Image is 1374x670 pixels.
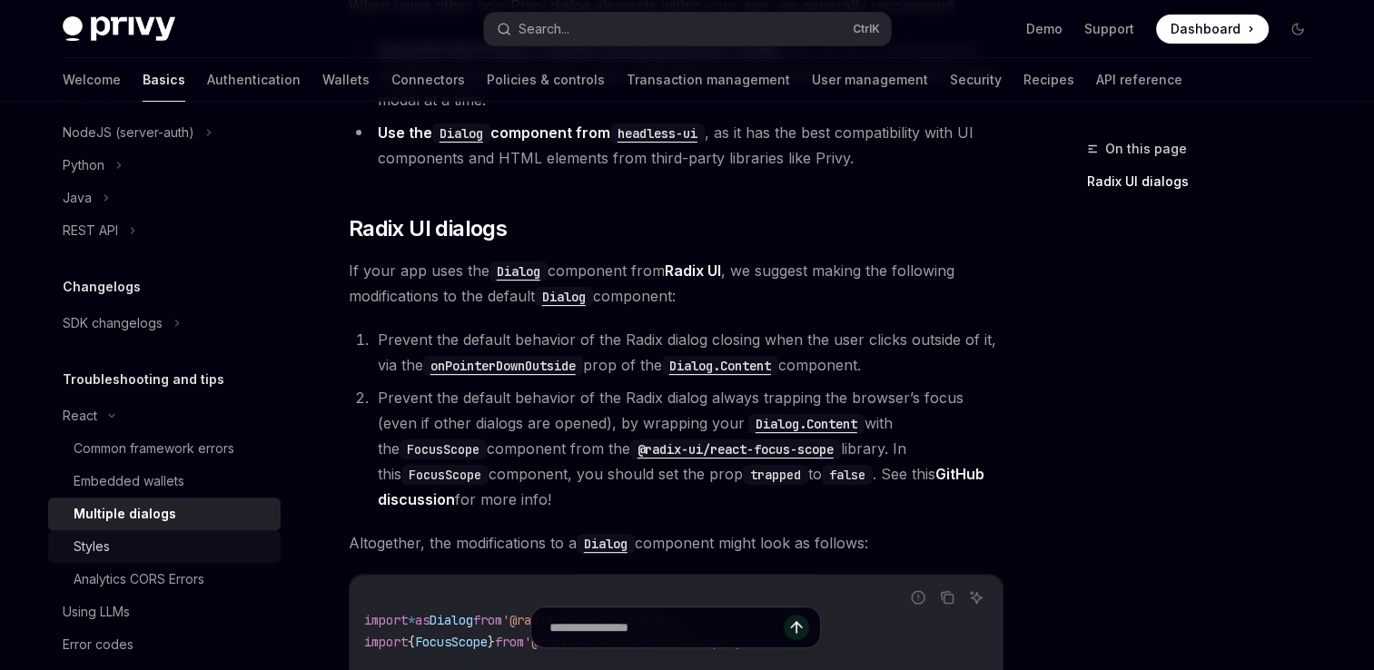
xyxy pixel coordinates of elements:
[1087,167,1327,196] a: Radix UI dialogs
[1283,15,1312,44] button: Toggle dark mode
[489,261,548,280] a: Dialog
[63,122,194,143] div: NodeJS (server-auth)
[1171,20,1241,38] span: Dashboard
[74,536,110,557] div: Styles
[48,465,281,498] a: Embedded wallets
[519,18,569,40] div: Search...
[423,356,583,376] code: onPointerDownOutside
[63,58,121,102] a: Welcome
[63,369,224,390] h5: Troubleshooting and tips
[906,586,930,609] button: Report incorrect code
[577,534,635,554] code: Dialog
[48,498,281,530] a: Multiple dialogs
[349,120,1003,171] li: , as it has the best compatibility with UI components and HTML elements from third-party librarie...
[535,287,593,305] a: Dialog
[630,439,841,459] code: @radix-ui/react-focus-scope
[1096,58,1182,102] a: API reference
[63,601,130,623] div: Using LLMs
[48,628,281,661] a: Error codes
[63,312,163,334] div: SDK changelogs
[662,356,778,374] a: Dialog.Content
[662,356,778,376] code: Dialog.Content
[401,465,489,485] code: FocusScope
[432,123,490,142] a: Dialog
[48,432,281,465] a: Common framework errors
[63,634,133,655] div: Error codes
[935,586,959,609] button: Copy the contents from the code block
[610,123,705,143] code: headless-ui
[63,16,175,42] img: dark logo
[423,356,583,374] a: onPointerDownOutside
[484,13,891,45] button: Search...CtrlK
[372,327,1003,378] li: Prevent the default behavior of the Radix dialog closing when the user clicks outside of it, via ...
[349,258,1003,309] span: If your app uses the component from , we suggest making the following modifications to the defaul...
[665,261,721,280] strong: Radix UI
[63,276,141,298] h5: Changelogs
[48,530,281,563] a: Styles
[577,534,635,552] a: Dialog
[822,465,873,485] code: false
[378,123,705,142] strong: Use the component from
[74,438,234,459] div: Common framework errors
[48,563,281,596] a: Analytics CORS Errors
[1026,20,1063,38] a: Demo
[489,261,548,281] code: Dialog
[372,385,1003,512] li: Prevent the default behavior of the Radix dialog always trapping the browser’s focus (even if oth...
[1156,15,1269,44] a: Dashboard
[432,123,490,143] code: Dialog
[63,220,118,241] div: REST API
[487,58,605,102] a: Policies & controls
[63,187,92,209] div: Java
[748,414,865,434] code: Dialog.Content
[812,58,928,102] a: User management
[349,530,1003,556] span: Altogether, the modifications to a component might look as follows:
[627,58,790,102] a: Transaction management
[950,58,1002,102] a: Security
[48,596,281,628] a: Using LLMs
[535,287,593,307] code: Dialog
[349,214,507,243] span: Radix UI dialogs
[743,465,808,485] code: trapped
[1023,58,1074,102] a: Recipes
[1105,138,1187,160] span: On this page
[322,58,370,102] a: Wallets
[63,154,104,176] div: Python
[1084,20,1134,38] a: Support
[74,568,204,590] div: Analytics CORS Errors
[400,439,487,459] code: FocusScope
[665,261,721,281] a: Radix UI
[74,470,184,492] div: Embedded wallets
[391,58,465,102] a: Connectors
[74,503,176,525] div: Multiple dialogs
[143,58,185,102] a: Basics
[207,58,301,102] a: Authentication
[745,414,865,432] a: Dialog.Content
[784,615,809,640] button: Send message
[964,586,988,609] button: Ask AI
[630,439,841,458] a: @radix-ui/react-focus-scope
[853,22,880,36] span: Ctrl K
[63,405,97,427] div: React
[610,123,705,142] a: headless-ui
